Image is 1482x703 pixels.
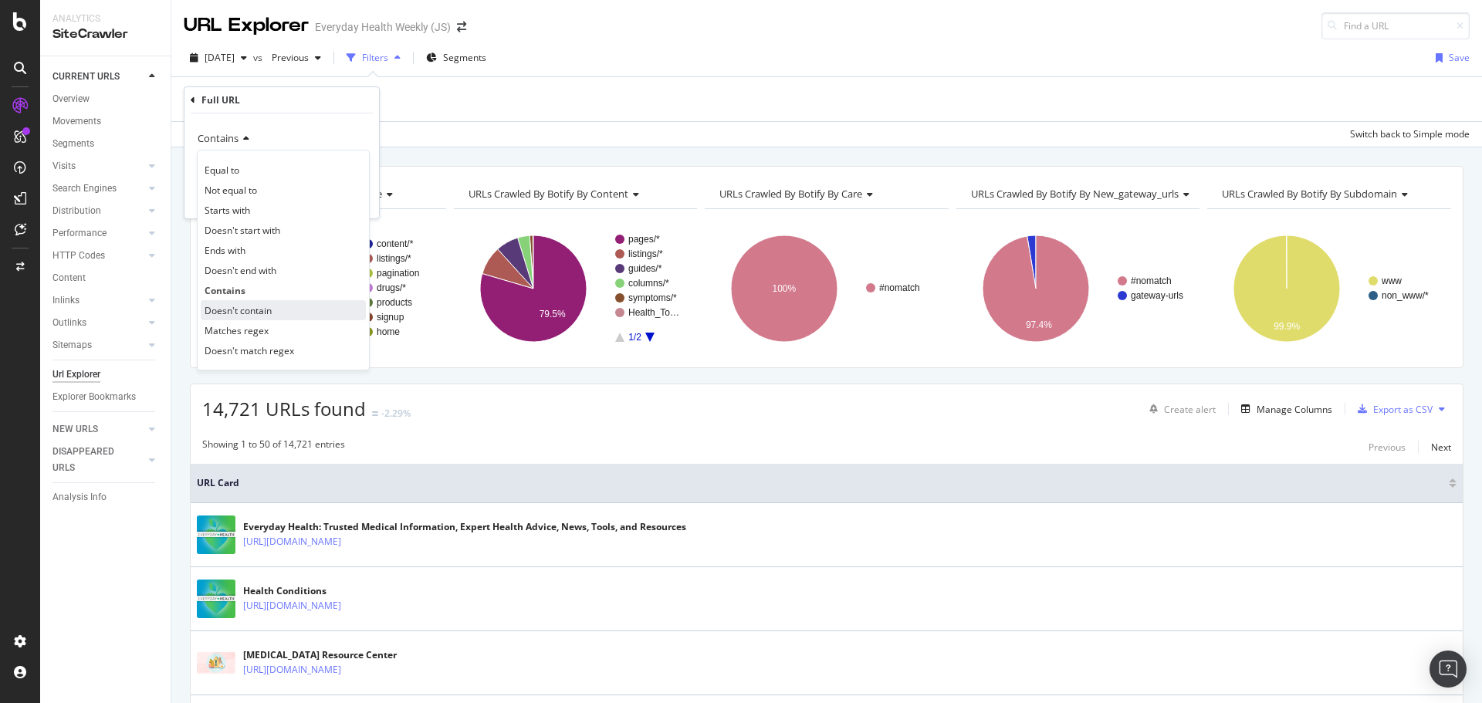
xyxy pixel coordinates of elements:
div: URL Explorer [184,12,309,39]
text: products [377,297,412,308]
div: Filters [362,51,388,64]
button: Segments [420,46,492,70]
img: Equal [372,411,378,416]
a: Inlinks [52,292,144,309]
text: listings/* [377,253,411,264]
button: Next [1431,438,1451,456]
span: Not equal to [205,184,257,197]
a: [URL][DOMAIN_NAME] [243,598,341,613]
div: Url Explorer [52,367,100,383]
h4: URLs Crawled By Botify By care [716,181,935,206]
a: [URL][DOMAIN_NAME] [243,534,341,549]
div: Sitemaps [52,337,92,353]
a: Analysis Info [52,489,160,505]
span: URLs Crawled By Botify By care [719,187,862,201]
text: drugs/* [377,282,406,293]
div: Previous [1369,441,1406,454]
img: main image [197,515,235,554]
text: columns/* [628,278,669,289]
div: Movements [52,113,101,130]
div: Export as CSV [1373,403,1433,416]
svg: A chart. [454,221,695,356]
div: arrow-right-arrow-left [457,22,466,32]
a: Search Engines [52,181,144,197]
div: [MEDICAL_DATA] Resource Center [243,648,408,662]
img: main image [197,580,235,618]
text: 100% [773,283,797,294]
button: Cancel [191,191,239,206]
div: Performance [52,225,107,242]
span: Doesn't match regex [205,344,294,357]
div: HTTP Codes [52,248,105,264]
a: Overview [52,91,160,107]
span: URL Card [197,476,1445,490]
a: Content [52,270,160,286]
svg: A chart. [956,221,1198,356]
svg: A chart. [1207,221,1449,356]
div: Outlinks [52,315,86,331]
text: #nomatch [1131,275,1172,286]
div: Distribution [52,203,101,219]
span: Starts with [205,204,250,217]
div: Analysis Info [52,489,107,505]
div: Inlinks [52,292,80,309]
a: HTTP Codes [52,248,144,264]
div: Content [52,270,86,286]
text: pagination [377,268,419,279]
button: Create alert [1143,397,1216,421]
div: Switch back to Simple mode [1350,127,1470,140]
svg: A chart. [705,221,946,356]
a: Movements [52,113,160,130]
div: Search Engines [52,181,117,197]
text: signup [377,312,404,323]
a: Sitemaps [52,337,144,353]
button: Previous [1369,438,1406,456]
text: symptoms/* [628,292,677,303]
span: 14,721 URLs found [202,396,366,421]
h4: URLs Crawled By Botify By new_gateway_urls [968,181,1202,206]
input: Find a URL [1321,12,1470,39]
span: vs [253,51,266,64]
div: Everyday Health: Trusted Medical Information, Expert Health Advice, News, Tools, and Resources [243,520,686,534]
text: gateway-urls [1131,290,1183,301]
div: CURRENT URLS [52,69,120,85]
button: Save [1430,46,1470,70]
div: Analytics [52,12,158,25]
text: listings/* [628,248,663,259]
button: Previous [266,46,327,70]
span: Equal to [205,164,239,177]
a: Outlinks [52,315,144,331]
a: NEW URLS [52,421,144,438]
span: 2025 Sep. 17th [205,51,235,64]
a: Segments [52,136,160,152]
a: Url Explorer [52,367,160,383]
text: Health_To… [628,307,679,318]
span: Doesn't start with [205,224,280,237]
div: Create alert [1164,403,1216,416]
div: Showing 1 to 50 of 14,721 entries [202,438,345,456]
span: Doesn't end with [205,264,276,277]
span: Doesn't contain [205,304,272,317]
span: Ends with [205,244,245,257]
span: Segments [443,51,486,64]
div: Full URL [201,93,240,106]
div: Segments [52,136,94,152]
text: 1/2 [628,332,641,343]
text: #nomatch [879,282,920,293]
text: 79.5% [539,309,565,319]
a: [URL][DOMAIN_NAME] [243,662,341,678]
text: pages/* [628,234,660,245]
text: content/* [377,238,414,249]
div: Explorer Bookmarks [52,389,136,405]
div: Save [1449,51,1470,64]
button: Switch back to Simple mode [1344,122,1470,147]
div: SiteCrawler [52,25,158,43]
button: [DATE] [184,46,253,70]
button: Export as CSV [1352,397,1433,421]
span: URLs Crawled By Botify By new_gateway_urls [971,187,1179,201]
a: Performance [52,225,144,242]
span: Contains [198,131,239,145]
